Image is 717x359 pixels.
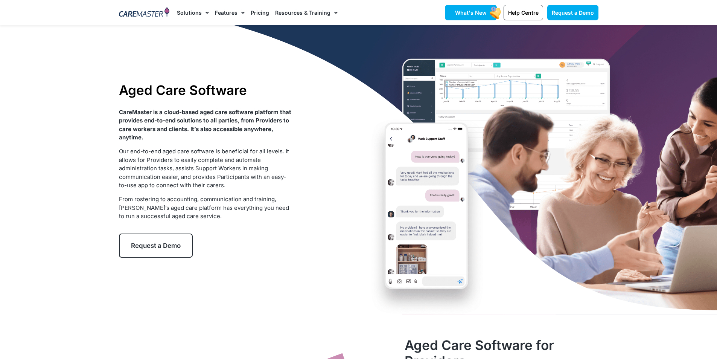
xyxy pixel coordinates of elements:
[504,5,543,20] a: Help Centre
[508,9,539,16] span: Help Centre
[131,242,181,249] span: Request a Demo
[119,7,170,18] img: CareMaster Logo
[455,9,487,16] span: What's New
[119,148,289,189] span: Our end-to-end aged care software is beneficial for all levels. It allows for Providers to easily...
[119,108,291,141] strong: CareMaster is a cloud-based aged care software platform that provides end-to-end solutions to all...
[119,82,292,98] h1: Aged Care Software
[547,5,598,20] a: Request a Demo
[445,5,497,20] a: What's New
[119,234,193,258] a: Request a Demo
[119,196,289,220] span: From rostering to accounting, communication and training, [PERSON_NAME]’s aged care platform has ...
[552,9,594,16] span: Request a Demo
